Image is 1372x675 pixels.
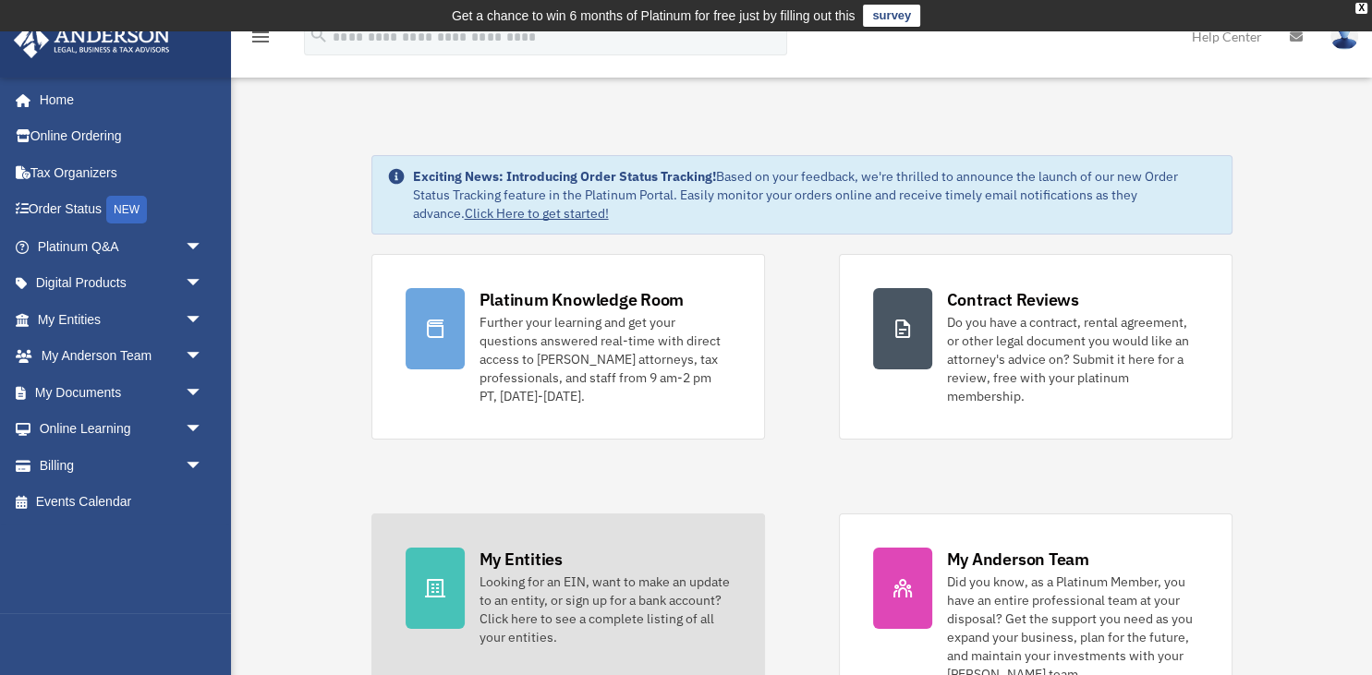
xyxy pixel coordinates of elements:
[13,81,222,118] a: Home
[1355,3,1367,14] div: close
[185,228,222,266] span: arrow_drop_down
[13,191,231,229] a: Order StatusNEW
[947,548,1089,571] div: My Anderson Team
[309,25,329,45] i: search
[480,548,563,571] div: My Entities
[185,301,222,339] span: arrow_drop_down
[947,313,1198,405] div: Do you have a contract, rental agreement, or other legal document you would like an attorney's ad...
[839,254,1232,440] a: Contract Reviews Do you have a contract, rental agreement, or other legal document you would like...
[947,288,1079,311] div: Contract Reviews
[185,447,222,485] span: arrow_drop_down
[13,338,231,375] a: My Anderson Teamarrow_drop_down
[13,484,231,521] a: Events Calendar
[13,447,231,484] a: Billingarrow_drop_down
[185,411,222,449] span: arrow_drop_down
[185,338,222,376] span: arrow_drop_down
[249,32,272,48] a: menu
[480,313,731,405] div: Further your learning and get your questions answered real-time with direct access to [PERSON_NAM...
[413,167,1217,223] div: Based on your feedback, we're thrilled to announce the launch of our new Order Status Tracking fe...
[13,118,231,155] a: Online Ordering
[106,196,147,223] div: NEW
[8,22,176,58] img: Anderson Advisors Platinum Portal
[452,5,856,27] div: Get a chance to win 6 months of Platinum for free just by filling out this
[185,374,222,412] span: arrow_drop_down
[13,265,231,302] a: Digital Productsarrow_drop_down
[480,573,731,646] div: Looking for an EIN, want to make an update to an entity, or sign up for a bank account? Click her...
[863,5,920,27] a: survey
[413,168,716,185] strong: Exciting News: Introducing Order Status Tracking!
[371,254,765,440] a: Platinum Knowledge Room Further your learning and get your questions answered real-time with dire...
[480,288,685,311] div: Platinum Knowledge Room
[465,205,609,222] a: Click Here to get started!
[185,265,222,303] span: arrow_drop_down
[13,301,231,338] a: My Entitiesarrow_drop_down
[1330,23,1358,50] img: User Pic
[13,374,231,411] a: My Documentsarrow_drop_down
[249,26,272,48] i: menu
[13,411,231,448] a: Online Learningarrow_drop_down
[13,154,231,191] a: Tax Organizers
[13,228,231,265] a: Platinum Q&Aarrow_drop_down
